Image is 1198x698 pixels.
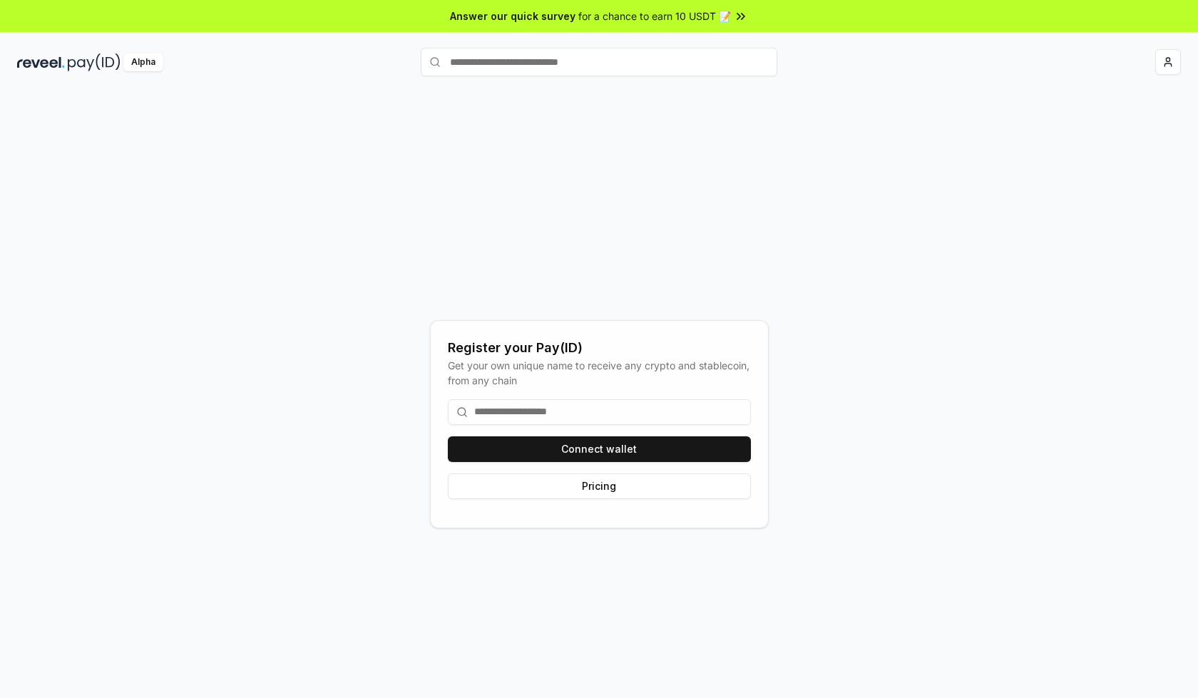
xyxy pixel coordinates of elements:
[578,9,731,24] span: for a chance to earn 10 USDT 📝
[448,473,751,499] button: Pricing
[450,9,575,24] span: Answer our quick survey
[68,53,121,71] img: pay_id
[448,358,751,388] div: Get your own unique name to receive any crypto and stablecoin, from any chain
[448,338,751,358] div: Register your Pay(ID)
[123,53,163,71] div: Alpha
[448,436,751,462] button: Connect wallet
[17,53,65,71] img: reveel_dark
